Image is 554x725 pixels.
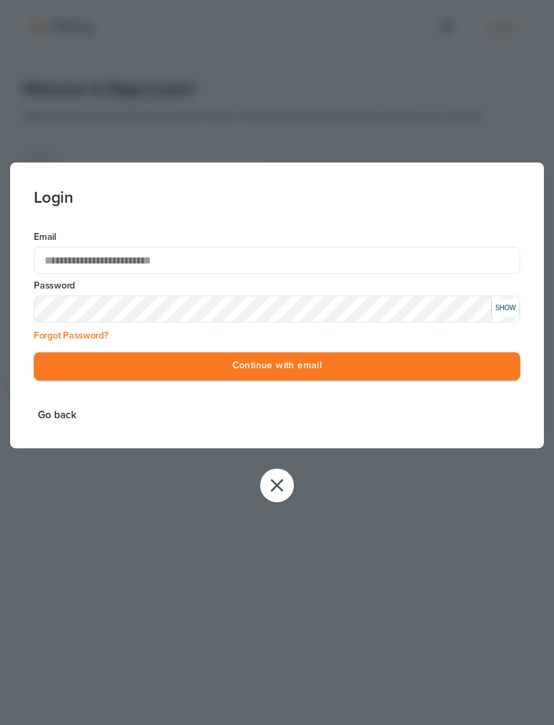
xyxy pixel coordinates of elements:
[34,353,520,380] button: Continue with email
[34,280,520,293] label: Password
[34,162,520,207] h3: Login
[491,300,518,317] div: SHOW
[34,407,80,425] button: Go back
[34,330,108,342] a: Forgot Password?
[34,247,520,274] input: Email Address
[34,231,520,245] label: Email
[34,296,520,323] input: Input Password
[260,468,294,502] button: Close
